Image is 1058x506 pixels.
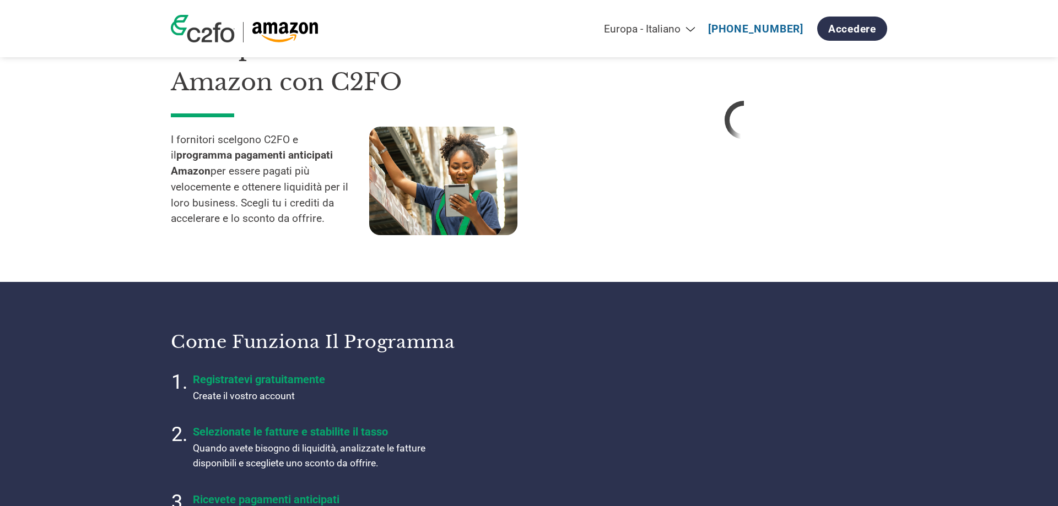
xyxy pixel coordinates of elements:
[369,127,517,235] img: supply chain worker
[171,15,235,42] img: c2fo logo
[193,493,468,506] h4: Ricevete pagamenti anticipati
[171,149,333,177] strong: programma pagamenti anticipati Amazon
[252,22,319,42] img: Amazon
[171,132,369,227] p: I fornitori scelgono C2FO e il per essere pagati più velocemente e ottenere liquidità per il loro...
[193,373,468,386] h4: Registratevi gratuitamente
[193,389,468,403] p: Create il vostro account
[171,331,515,353] h3: Come funziona il programma
[708,23,803,35] a: [PHONE_NUMBER]
[193,441,468,470] p: Quando avete bisogno di liquidità, analizzate le fatture disponibili e scegliete uno sconto da of...
[193,425,468,438] h4: Selezionate le fatture e stabilite il tasso
[817,17,887,41] a: Accedere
